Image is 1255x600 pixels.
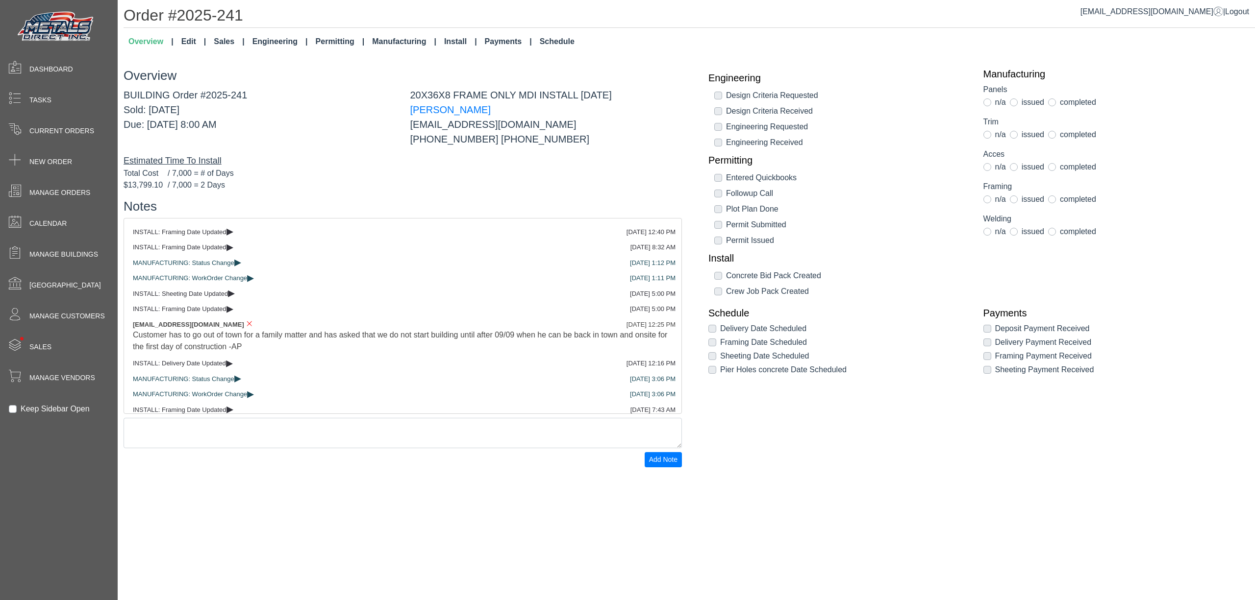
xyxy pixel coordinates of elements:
[133,304,673,314] div: INSTALL: Framing Date Updated
[1225,7,1249,16] span: Logout
[410,104,491,115] a: [PERSON_NAME]
[995,350,1092,362] label: Framing Payment Received
[234,259,241,265] span: ▸
[481,32,536,51] a: Payments
[177,32,210,51] a: Edit
[29,249,98,260] span: Manage Buildings
[720,323,806,335] label: Delivery Date Scheduled
[995,364,1094,376] label: Sheeting Payment Received
[368,32,440,51] a: Manufacturing
[1080,6,1249,18] div: |
[133,321,244,328] span: [EMAIL_ADDRESS][DOMAIN_NAME]
[226,305,233,312] span: ▸
[29,95,51,105] span: Tasks
[133,374,673,384] div: MANUFACTURING: Status Change
[234,375,241,381] span: ▸
[627,227,676,237] div: [DATE] 12:40 PM
[29,157,72,167] span: New Order
[630,405,676,415] div: [DATE] 7:43 AM
[21,403,90,415] label: Keep Sidebar Open
[29,188,90,198] span: Manage Orders
[983,68,1244,80] a: Manufacturing
[708,154,969,166] a: Permitting
[29,342,51,352] span: Sales
[630,389,676,399] div: [DATE] 3:06 PM
[15,9,98,45] img: Metals Direct Inc Logo
[995,323,1090,335] label: Deposit Payment Received
[708,72,969,84] a: Engineering
[124,68,682,83] h3: Overview
[630,374,676,384] div: [DATE] 3:06 PM
[440,32,481,51] a: Install
[133,227,673,237] div: INSTALL: Framing Date Updated
[29,218,67,229] span: Calendar
[210,32,248,51] a: Sales
[133,273,673,283] div: MANUFACTURING: WorkOrder Change
[133,289,673,299] div: INSTALL: Sheeting Date Updated
[312,32,369,51] a: Permitting
[630,273,676,283] div: [DATE] 1:11 PM
[983,307,1244,319] a: Payments
[630,289,676,299] div: [DATE] 5:00 PM
[228,289,235,296] span: ▸
[29,280,101,290] span: [GEOGRAPHIC_DATA]
[708,307,969,319] a: Schedule
[133,329,673,353] div: Customer has to go out of town for a family matter and has asked that we do not start building un...
[124,179,682,191] div: / 7,000 = 2 Days
[627,359,676,368] div: [DATE] 12:16 PM
[29,311,105,321] span: Manage Customers
[133,405,673,415] div: INSTALL: Framing Date Updated
[133,242,673,252] div: INSTALL: Framing Date Updated
[29,126,94,136] span: Current Orders
[124,168,168,179] span: Total Cost
[720,364,847,376] label: Pier Holes concrete Date Scheduled
[720,350,809,362] label: Sheeting Date Scheduled
[708,252,969,264] a: Install
[133,359,673,368] div: INSTALL: Delivery Date Updated
[630,258,676,268] div: [DATE] 1:12 PM
[116,88,403,146] div: BUILDING Order #2025-241 Sold: [DATE] Due: [DATE] 8:00 AM
[124,199,682,214] h3: Notes
[536,32,578,51] a: Schedule
[630,242,676,252] div: [DATE] 8:32 AM
[124,168,682,179] div: / 7,000 = # of Days
[29,64,73,74] span: Dashboard
[995,336,1092,348] label: Delivery Payment Received
[627,320,676,330] div: [DATE] 12:25 PM
[9,323,34,355] span: •
[247,274,254,281] span: ▸
[226,243,233,250] span: ▸
[1080,7,1223,16] a: [EMAIL_ADDRESS][DOMAIN_NAME]
[133,258,673,268] div: MANUFACTURING: Status Change
[247,390,254,397] span: ▸
[249,32,312,51] a: Engineering
[226,360,233,366] span: ▸
[226,406,233,412] span: ▸
[226,228,233,234] span: ▸
[720,336,807,348] label: Framing Date Scheduled
[403,88,690,146] div: 20X36X8 FRAME ONLY MDI INSTALL [DATE] [EMAIL_ADDRESS][DOMAIN_NAME] [PHONE_NUMBER] [PHONE_NUMBER]
[649,456,678,463] span: Add Note
[29,373,95,383] span: Manage Vendors
[124,154,682,168] div: Estimated Time To Install
[645,452,682,467] button: Add Note
[124,179,168,191] span: $13,799.10
[125,32,177,51] a: Overview
[133,389,673,399] div: MANUFACTURING: WorkOrder Change
[630,304,676,314] div: [DATE] 5:00 PM
[124,6,1255,28] h1: Order #2025-241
